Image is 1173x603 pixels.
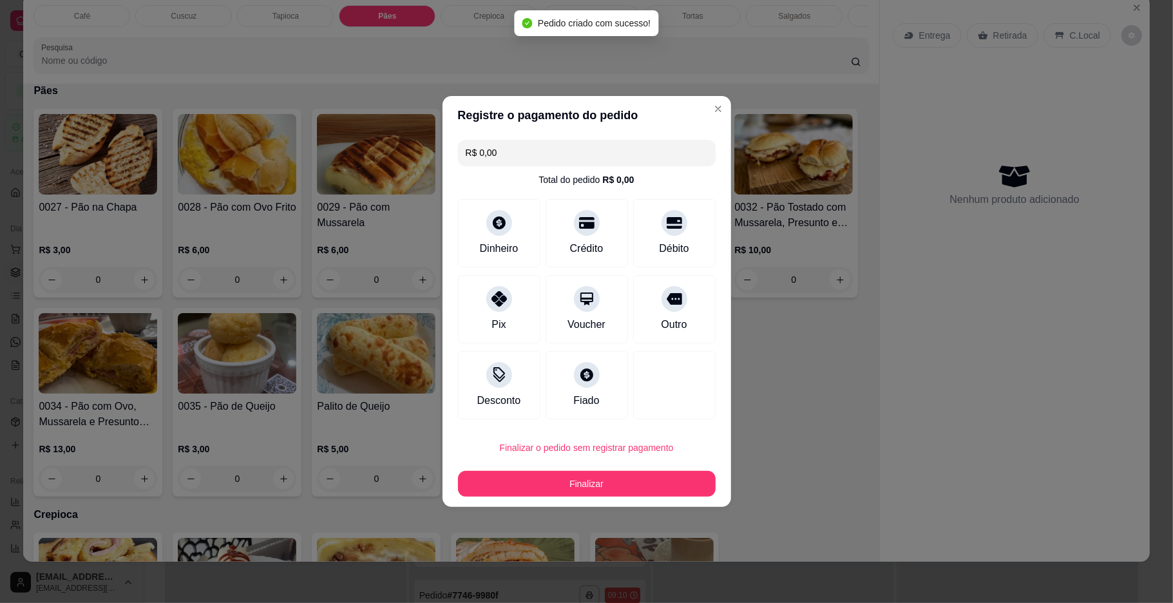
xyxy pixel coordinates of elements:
[567,317,606,332] div: Voucher
[570,241,604,256] div: Crédito
[708,99,729,119] button: Close
[466,140,708,166] input: Ex.: hambúrguer de cordeiro
[659,241,689,256] div: Débito
[458,471,716,497] button: Finalizar
[458,435,716,461] button: Finalizar o pedido sem registrar pagamento
[477,393,521,408] div: Desconto
[443,96,731,135] header: Registre o pagamento do pedido
[480,241,519,256] div: Dinheiro
[661,317,687,332] div: Outro
[538,18,651,28] span: Pedido criado com sucesso!
[573,393,599,408] div: Fiado
[491,317,506,332] div: Pix
[539,173,634,186] div: Total do pedido
[522,18,533,28] span: check-circle
[602,173,634,186] div: R$ 0,00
